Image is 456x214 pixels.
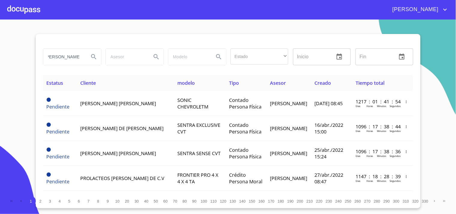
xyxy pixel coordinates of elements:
[377,179,386,182] p: Minutos
[201,199,207,203] span: 100
[374,199,380,203] span: 280
[315,196,324,206] button: 220
[270,125,307,132] span: [PERSON_NAME]
[247,196,257,206] button: 150
[259,199,265,203] span: 160
[45,196,55,206] button: 3
[356,173,396,180] p: 1147 : 18 : 28 : 39
[314,147,343,160] span: 25/abr./2022 15:24
[297,199,303,203] span: 200
[87,50,101,64] button: Search
[326,199,332,203] span: 230
[421,196,430,206] button: 330
[144,199,148,203] span: 40
[132,196,142,206] button: 30
[229,172,262,185] span: Crédito Persona Moral
[87,199,90,203] span: 7
[115,199,119,203] span: 10
[377,154,386,157] p: Minutos
[276,196,286,206] button: 180
[278,199,284,203] span: 180
[219,196,228,206] button: 120
[377,129,386,133] p: Minutos
[192,199,196,203] span: 90
[345,199,351,203] span: 250
[305,196,315,206] button: 210
[122,196,132,206] button: 20
[47,123,51,127] span: Pendiente
[270,175,307,182] span: [PERSON_NAME]
[39,199,41,203] span: 2
[149,50,164,64] button: Search
[68,199,70,203] span: 5
[249,199,255,203] span: 150
[177,150,221,157] span: SENTRA SENSE CVT
[177,122,220,135] span: SENTRA EXCLUSIVE CVT
[229,122,262,135] span: Contado Persona Física
[163,199,167,203] span: 60
[180,196,190,206] button: 80
[384,199,390,203] span: 290
[43,49,84,65] input: search
[356,104,360,108] p: Dias
[356,80,384,86] span: Tiempo total
[80,125,164,132] span: [PERSON_NAME] DE [PERSON_NAME]
[377,104,386,108] p: Minutos
[364,199,371,203] span: 270
[142,196,151,206] button: 40
[229,80,239,86] span: Tipo
[80,100,156,107] span: [PERSON_NAME] [PERSON_NAME]
[78,199,80,203] span: 6
[177,172,218,185] span: FRONTIER PRO 4 X 4 X 4 TA
[356,98,396,105] p: 1217 : 01 : 41 : 54
[36,196,45,206] button: 2
[356,154,360,157] p: Dias
[267,196,276,206] button: 170
[210,199,217,203] span: 110
[390,104,401,108] p: Segundos
[390,179,401,182] p: Segundos
[344,196,353,206] button: 250
[161,196,170,206] button: 60
[366,104,373,108] p: Horas
[257,196,267,206] button: 160
[170,196,180,206] button: 70
[366,154,373,157] p: Horas
[353,196,363,206] button: 260
[97,199,99,203] span: 8
[393,199,399,203] span: 300
[229,147,262,160] span: Contado Persona Física
[47,178,70,185] span: Pendiente
[26,196,36,206] button: 1
[182,199,187,203] span: 80
[324,196,334,206] button: 230
[314,172,343,185] span: 27/abr./2022 08:47
[356,123,396,130] p: 1096 : 17 : 38 : 44
[228,196,238,206] button: 130
[356,179,360,182] p: Dias
[106,49,147,65] input: search
[47,173,51,177] span: Pendiente
[388,5,442,14] span: [PERSON_NAME]
[74,196,84,206] button: 6
[372,196,382,206] button: 280
[30,199,32,203] span: 1
[55,196,65,206] button: 4
[125,199,129,203] span: 20
[177,97,208,110] span: SONIC CHEVROLETM
[190,196,199,206] button: 90
[151,196,161,206] button: 50
[230,199,236,203] span: 130
[287,199,294,203] span: 190
[316,199,323,203] span: 220
[366,179,373,182] p: Horas
[47,128,70,135] span: Pendiente
[422,199,428,203] span: 330
[220,199,226,203] span: 120
[113,196,122,206] button: 10
[80,175,164,182] span: PROLACTEOS [PERSON_NAME] DE C.V
[314,80,331,86] span: Creado
[47,80,63,86] span: Estatus
[177,80,195,86] span: modelo
[80,80,96,86] span: Cliente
